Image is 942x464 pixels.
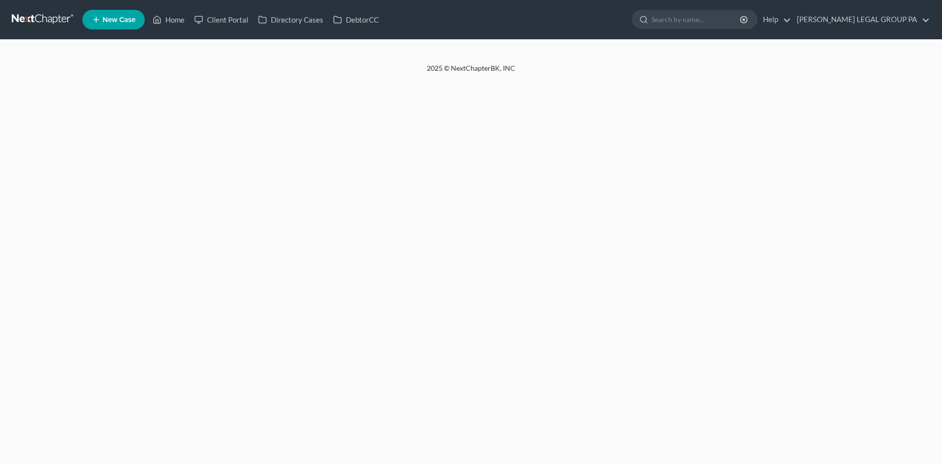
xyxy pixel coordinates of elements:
input: Search by name... [652,10,741,28]
div: 2025 © NextChapterBK, INC [191,63,751,81]
a: [PERSON_NAME] LEGAL GROUP PA [792,11,930,28]
span: New Case [103,16,135,24]
a: Directory Cases [253,11,328,28]
a: Client Portal [189,11,253,28]
a: Help [758,11,791,28]
a: Home [148,11,189,28]
a: DebtorCC [328,11,384,28]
